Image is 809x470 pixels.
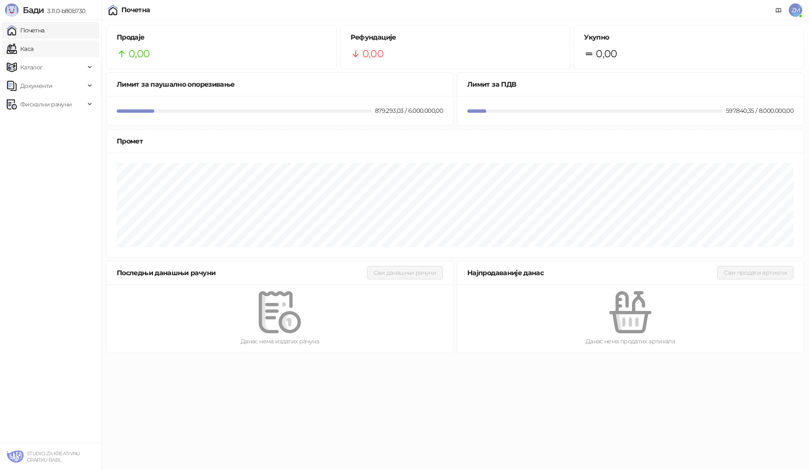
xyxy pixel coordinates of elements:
div: Данас нема издатих рачуна [120,337,439,346]
span: 0,00 [362,46,383,62]
span: Каталог [20,59,43,76]
div: 597.840,35 / 8.000.000,00 [724,106,795,115]
img: 64x64-companyLogo-4d0a4515-02ce-43d0-8af4-3da660a44a69.png [7,448,24,465]
h5: Укупно [584,32,793,42]
div: Промет [117,136,793,146]
a: Каса [7,40,33,57]
h5: Рефундације [351,32,560,42]
div: Лимит за ПДВ [467,79,793,90]
div: Почетна [121,7,150,13]
span: Бади [23,5,44,15]
a: Почетна [7,22,45,39]
h5: Продаје [117,32,326,42]
span: ZM [789,3,802,17]
div: Лимит за паушално опорезивање [117,79,443,90]
span: 3.11.0-b80b730 [44,7,85,15]
div: Последњи данашњи рачуни [117,268,367,278]
button: Сви данашњи рачуни [367,266,443,279]
a: Документација [772,3,785,17]
div: Данас нема продатих артикала [471,337,790,346]
span: 0,00 [129,46,150,62]
span: 0,00 [596,46,617,62]
div: 879.293,03 / 6.000.000,00 [373,106,445,115]
span: Документи [20,77,52,94]
span: Фискални рачуни [20,96,72,113]
img: Logo [5,3,19,17]
button: Сви продати артикли [717,266,793,279]
small: STUDIO ZA KREATIVNU GRAFIKU BABL [27,451,80,463]
div: Најпродаваније данас [467,268,717,278]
